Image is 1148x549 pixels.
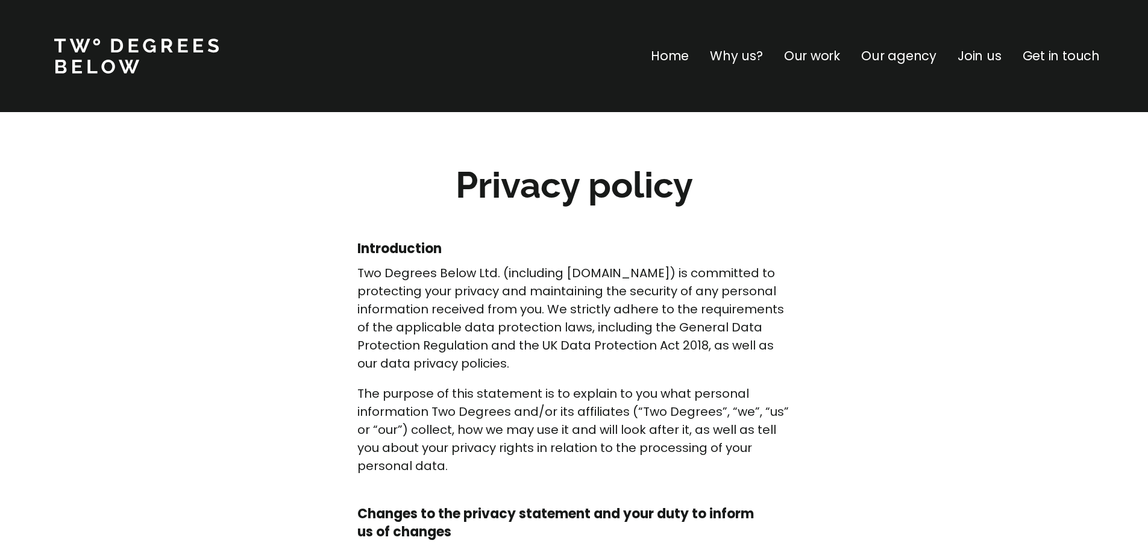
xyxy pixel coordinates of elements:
[710,46,763,66] a: Why us?
[861,46,936,66] a: Our agency
[357,384,791,475] p: The purpose of this statement is to explain to you what personal information Two Degrees and/or i...
[958,46,1002,66] a: Join us
[357,264,791,372] p: Two Degrees Below Ltd. (including [DOMAIN_NAME]) is committed to protecting your privacy and main...
[1023,46,1100,66] a: Get in touch
[651,46,689,66] a: Home
[357,240,791,258] h4: Introduction
[394,161,755,210] h2: Privacy policy
[784,46,840,66] a: Our work
[357,505,791,541] h4: Changes to the privacy statement and your duty to inform us of changes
